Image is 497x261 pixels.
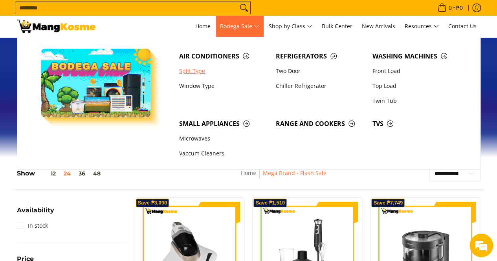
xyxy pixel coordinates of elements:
[447,5,453,11] span: 0
[35,170,60,177] button: 12
[175,49,272,64] a: Air Conditioners
[372,51,461,61] span: Washing Machines
[241,169,256,177] a: Home
[175,131,272,146] a: Microwaves
[89,170,105,177] button: 48
[272,64,369,78] a: Two Door
[17,20,95,33] img: MANG KOSME MEGA BRAND FLASH SALE: September 12-15, 2025 l Mang Kosme
[369,93,465,108] a: Twin Tub
[276,51,365,61] span: Refrigerators
[191,16,215,37] a: Home
[263,169,326,177] a: Mega Brand - Flash Sale
[358,16,399,37] a: New Arrivals
[369,78,465,93] a: Top Load
[373,201,403,205] span: Save ₱7,749
[448,22,477,30] span: Contact Us
[41,49,151,117] img: Bodega Sale
[444,16,480,37] a: Contact Us
[272,116,369,131] a: Range and Cookers
[179,51,268,61] span: Air Conditioners
[276,119,365,129] span: Range and Cookers
[272,49,369,64] a: Refrigerators
[17,207,54,219] summary: Open
[60,170,75,177] button: 24
[318,16,356,37] a: Bulk Center
[186,168,381,186] nav: Breadcrumbs
[362,22,395,30] span: New Arrivals
[175,146,272,161] a: Vaccum Cleaners
[255,201,285,205] span: Save ₱1,510
[272,78,369,93] a: Chiller Refrigerator
[17,219,48,232] a: In stock
[269,22,312,31] span: Shop by Class
[322,22,352,30] span: Bulk Center
[238,2,250,14] button: Search
[179,119,268,129] span: Small Appliances
[265,16,316,37] a: Shop by Class
[216,16,263,37] a: Bodega Sale
[175,78,272,93] a: Window Type
[369,116,465,131] a: TVs
[75,170,89,177] button: 36
[369,49,465,64] a: Washing Machines
[175,116,272,131] a: Small Appliances
[17,170,105,177] h5: Show
[369,64,465,78] a: Front Load
[372,119,461,129] span: TVs
[220,22,259,31] span: Bodega Sale
[138,201,167,205] span: Save ₱3,090
[455,5,464,11] span: ₱0
[175,64,272,78] a: Split Type
[103,16,480,37] nav: Main Menu
[17,207,54,214] span: Availability
[195,22,211,30] span: Home
[435,4,465,12] span: •
[401,16,443,37] a: Resources
[405,22,439,31] span: Resources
